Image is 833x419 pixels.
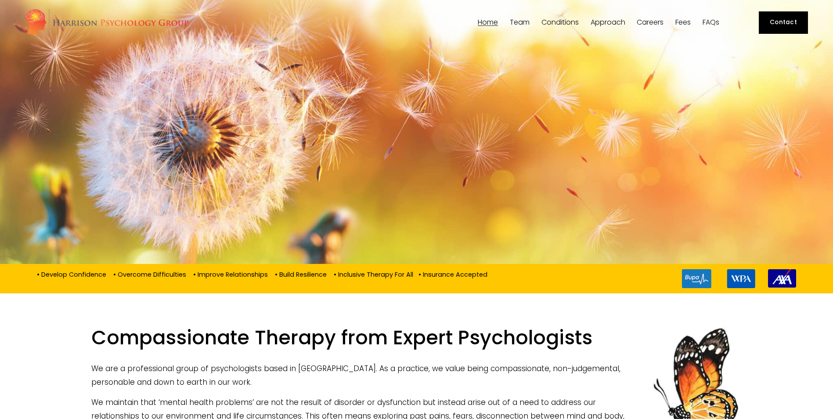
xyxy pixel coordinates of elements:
[91,362,741,389] p: We are a professional group of psychologists based in [GEOGRAPHIC_DATA]. As a practice, we value ...
[91,326,741,355] h1: Compassionate Therapy from Expert Psychologists
[510,19,530,26] span: Team
[591,18,625,27] a: folder dropdown
[541,19,579,26] span: Conditions
[591,19,625,26] span: Approach
[25,8,189,37] img: Harrison Psychology Group
[759,11,808,33] a: Contact
[37,269,487,279] p: • Develop Confidence • Overcome Difficulties • Improve Relationships • Build Resilience • Inclusi...
[541,18,579,27] a: folder dropdown
[510,18,530,27] a: folder dropdown
[675,18,691,27] a: Fees
[637,18,664,27] a: Careers
[478,18,498,27] a: Home
[703,18,719,27] a: FAQs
